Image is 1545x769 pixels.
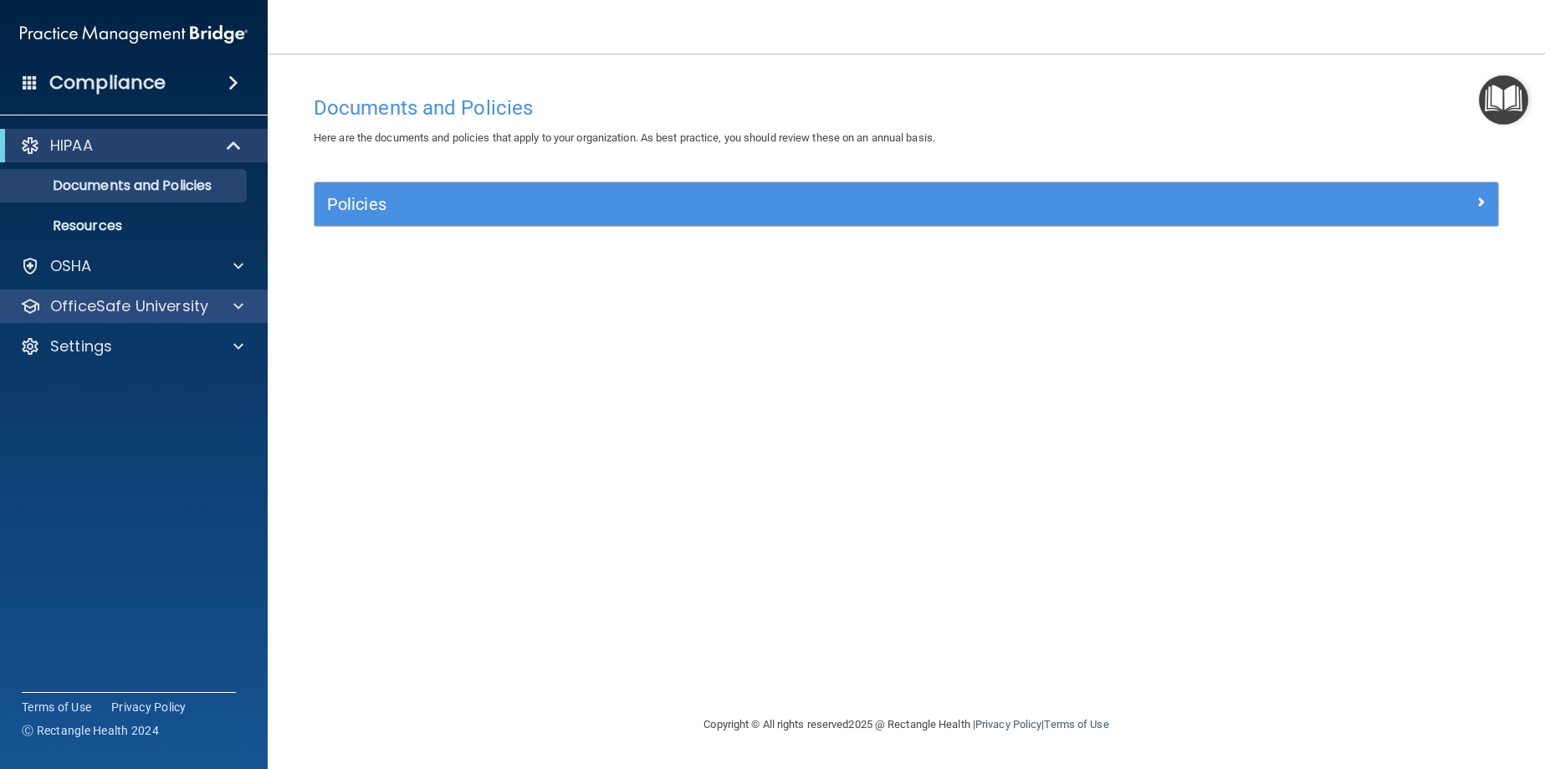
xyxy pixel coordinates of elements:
a: Privacy Policy [975,718,1041,731]
a: Terms of Use [22,699,91,715]
a: HIPAA [20,136,243,156]
span: Here are the documents and policies that apply to your organization. As best practice, you should... [314,131,935,144]
a: Policies [327,191,1486,218]
p: OSHA [50,256,92,276]
button: Open Resource Center [1479,75,1528,125]
h4: Compliance [49,71,166,95]
a: Settings [20,336,243,356]
span: Ⓒ Rectangle Health 2024 [22,722,159,739]
h5: Policies [327,195,1189,213]
img: PMB logo [20,18,248,51]
a: OfficeSafe University [20,296,243,316]
a: Privacy Policy [111,699,187,715]
div: Copyright © All rights reserved 2025 @ Rectangle Health | | [601,698,1212,751]
p: Documents and Policies [11,177,239,194]
p: Resources [11,218,239,234]
p: OfficeSafe University [50,296,208,316]
a: Terms of Use [1044,718,1108,731]
h4: Documents and Policies [314,97,1499,119]
p: HIPAA [50,136,93,156]
p: Settings [50,336,112,356]
a: OSHA [20,256,243,276]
